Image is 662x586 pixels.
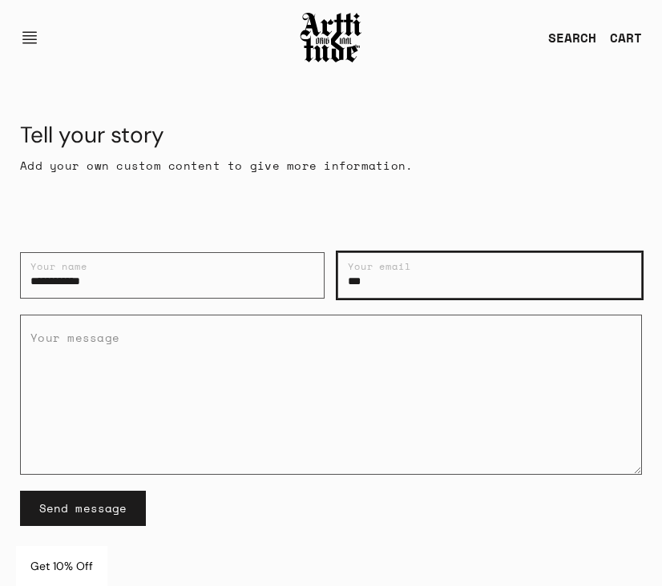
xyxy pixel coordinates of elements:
div: Get 10% Off [16,546,107,586]
img: Arttitude [299,10,363,65]
input: Your name [20,252,325,299]
input: Your email [337,252,642,299]
a: SEARCH [535,22,597,54]
div: CART [610,28,642,47]
a: Open cart [597,22,642,54]
button: Open navigation [20,18,49,57]
p: Add your own custom content to give more information. [20,156,642,175]
div: Tell your story [20,121,642,150]
span: Get 10% Off [30,559,93,573]
button: Send message [20,491,146,526]
textarea: Your message [20,315,642,475]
